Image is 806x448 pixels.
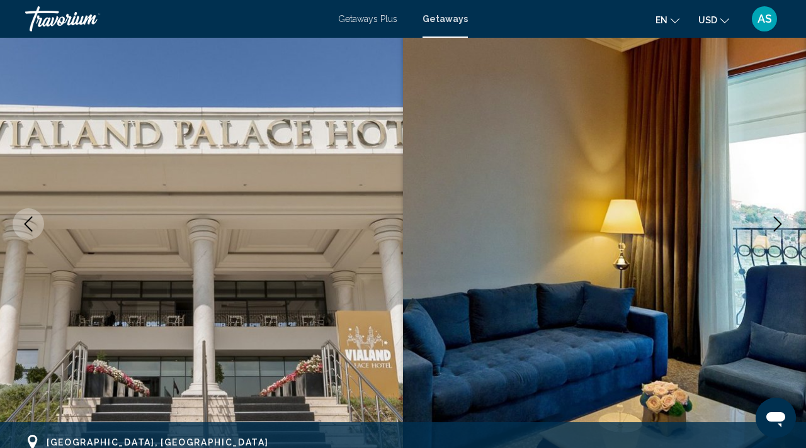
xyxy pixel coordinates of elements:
[748,6,781,32] button: User Menu
[25,6,326,31] a: Travorium
[338,14,397,24] a: Getaways Plus
[423,14,468,24] a: Getaways
[47,437,268,447] span: [GEOGRAPHIC_DATA], [GEOGRAPHIC_DATA]
[758,13,772,25] span: AS
[656,11,679,29] button: Change language
[656,15,667,25] span: en
[762,208,793,240] button: Next image
[698,15,717,25] span: USD
[698,11,729,29] button: Change currency
[756,398,796,438] iframe: Button to launch messaging window
[13,208,44,240] button: Previous image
